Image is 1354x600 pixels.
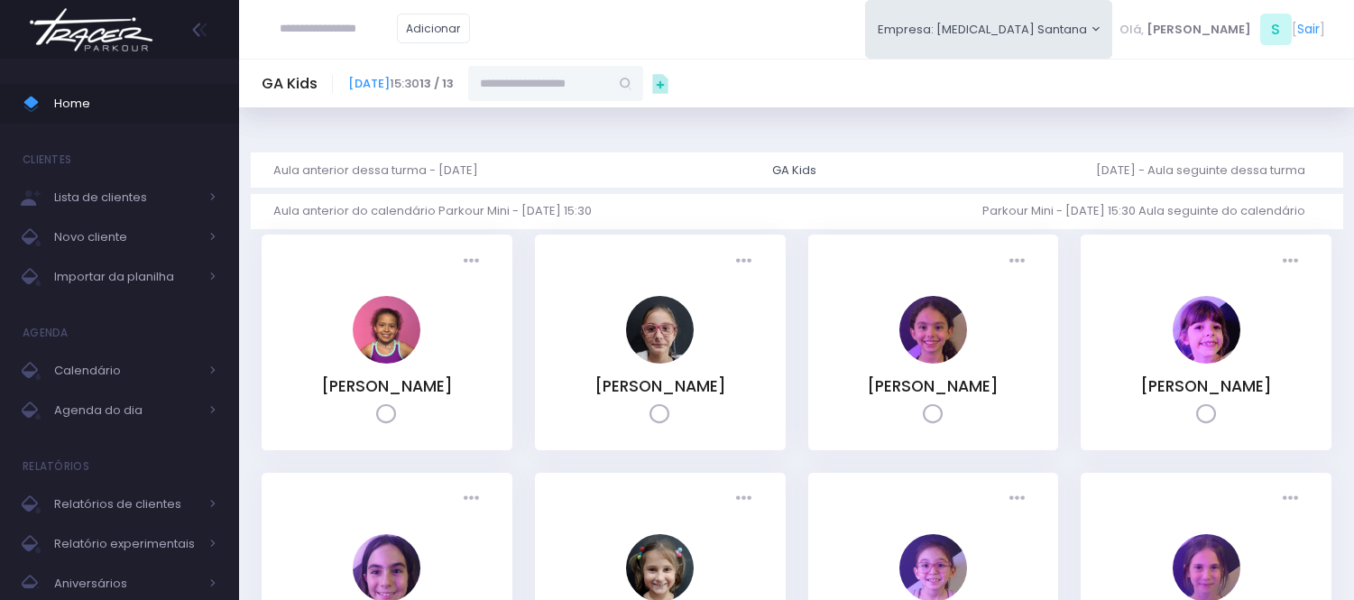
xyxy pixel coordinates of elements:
span: [PERSON_NAME] [1147,21,1251,39]
h5: GA Kids [262,75,318,93]
img: Julia Abrell Ribeiro [626,296,694,364]
strong: 13 / 13 [419,75,454,92]
div: [ ] [1112,9,1331,50]
span: 15:30 [348,75,454,93]
span: Olá, [1119,21,1144,39]
h4: Clientes [23,142,71,178]
img: Lara Souza [899,296,967,364]
a: Adicionar [397,14,471,43]
span: Lista de clientes [54,186,198,209]
span: S [1260,14,1292,45]
span: Agenda do dia [54,399,198,422]
a: Sair [1297,20,1320,39]
a: Julia Abrell Ribeiro [626,351,694,368]
a: [PERSON_NAME] [1140,375,1272,397]
h4: Relatórios [23,448,89,485]
a: [PERSON_NAME] [594,375,726,397]
img: Isabela Inocentini Pivovar [353,296,420,364]
a: [DATE] - Aula seguinte dessa turma [1096,152,1320,188]
h4: Agenda [23,315,69,351]
span: Relatório experimentais [54,532,198,556]
span: Calendário [54,359,198,383]
a: Isabela Inocentini Pivovar [353,351,420,368]
div: GA Kids [772,162,816,180]
a: [DATE] [348,75,390,92]
span: Relatórios de clientes [54,493,198,516]
a: Aula anterior dessa turma - [DATE] [273,152,493,188]
img: Maria Rita Dias [1173,296,1240,364]
a: [PERSON_NAME] [867,375,999,397]
span: Home [54,92,216,115]
a: Maria Rita Dias [1173,351,1240,368]
a: Lara Souza [899,351,967,368]
a: Parkour Mini - [DATE] 15:30 Aula seguinte do calendário [982,194,1320,229]
span: Importar da planilha [54,265,198,289]
a: [PERSON_NAME] [321,375,453,397]
span: Aniversários [54,572,198,595]
a: Aula anterior do calendário Parkour Mini - [DATE] 15:30 [273,194,606,229]
span: Novo cliente [54,226,198,249]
